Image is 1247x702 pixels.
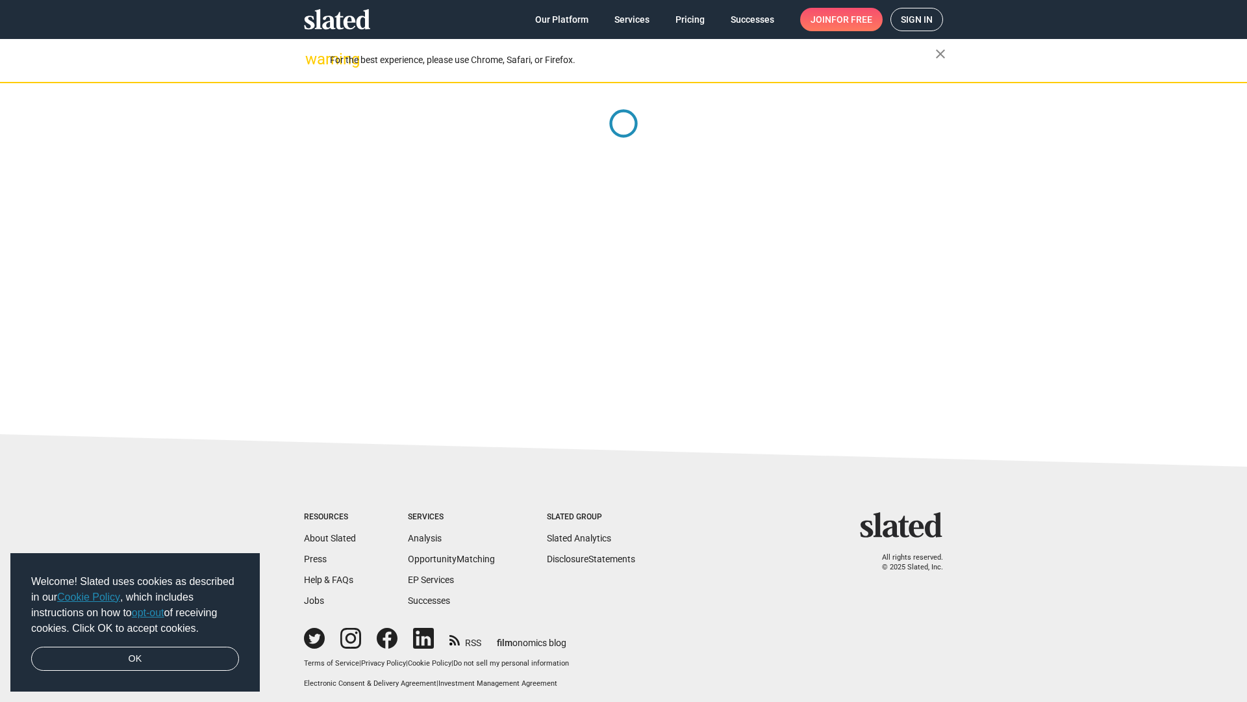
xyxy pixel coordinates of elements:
[547,554,635,564] a: DisclosureStatements
[359,659,361,668] span: |
[438,679,557,688] a: Investment Management Agreement
[933,46,948,62] mat-icon: close
[305,51,321,67] mat-icon: warning
[361,659,406,668] a: Privacy Policy
[408,554,495,564] a: OpportunityMatching
[304,533,356,543] a: About Slated
[497,627,566,649] a: filmonomics blog
[497,638,512,648] span: film
[868,553,943,572] p: All rights reserved. © 2025 Slated, Inc.
[811,8,872,31] span: Join
[451,659,453,668] span: |
[408,512,495,523] div: Services
[304,595,324,606] a: Jobs
[800,8,883,31] a: Joinfor free
[436,679,438,688] span: |
[304,554,327,564] a: Press
[31,647,239,671] a: dismiss cookie message
[547,512,635,523] div: Slated Group
[132,607,164,618] a: opt-out
[831,8,872,31] span: for free
[675,8,705,31] span: Pricing
[408,575,454,585] a: EP Services
[408,533,442,543] a: Analysis
[535,8,588,31] span: Our Platform
[731,8,774,31] span: Successes
[304,512,356,523] div: Resources
[304,659,359,668] a: Terms of Service
[665,8,715,31] a: Pricing
[604,8,660,31] a: Services
[304,679,436,688] a: Electronic Consent & Delivery Agreement
[720,8,785,31] a: Successes
[31,574,239,636] span: Welcome! Slated uses cookies as described in our , which includes instructions on how to of recei...
[890,8,943,31] a: Sign in
[304,575,353,585] a: Help & FAQs
[547,533,611,543] a: Slated Analytics
[57,591,120,603] a: Cookie Policy
[614,8,649,31] span: Services
[406,659,408,668] span: |
[449,629,481,649] a: RSS
[525,8,599,31] a: Our Platform
[901,8,933,31] span: Sign in
[330,51,935,69] div: For the best experience, please use Chrome, Safari, or Firefox.
[453,659,569,669] button: Do not sell my personal information
[408,659,451,668] a: Cookie Policy
[10,553,260,692] div: cookieconsent
[408,595,450,606] a: Successes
